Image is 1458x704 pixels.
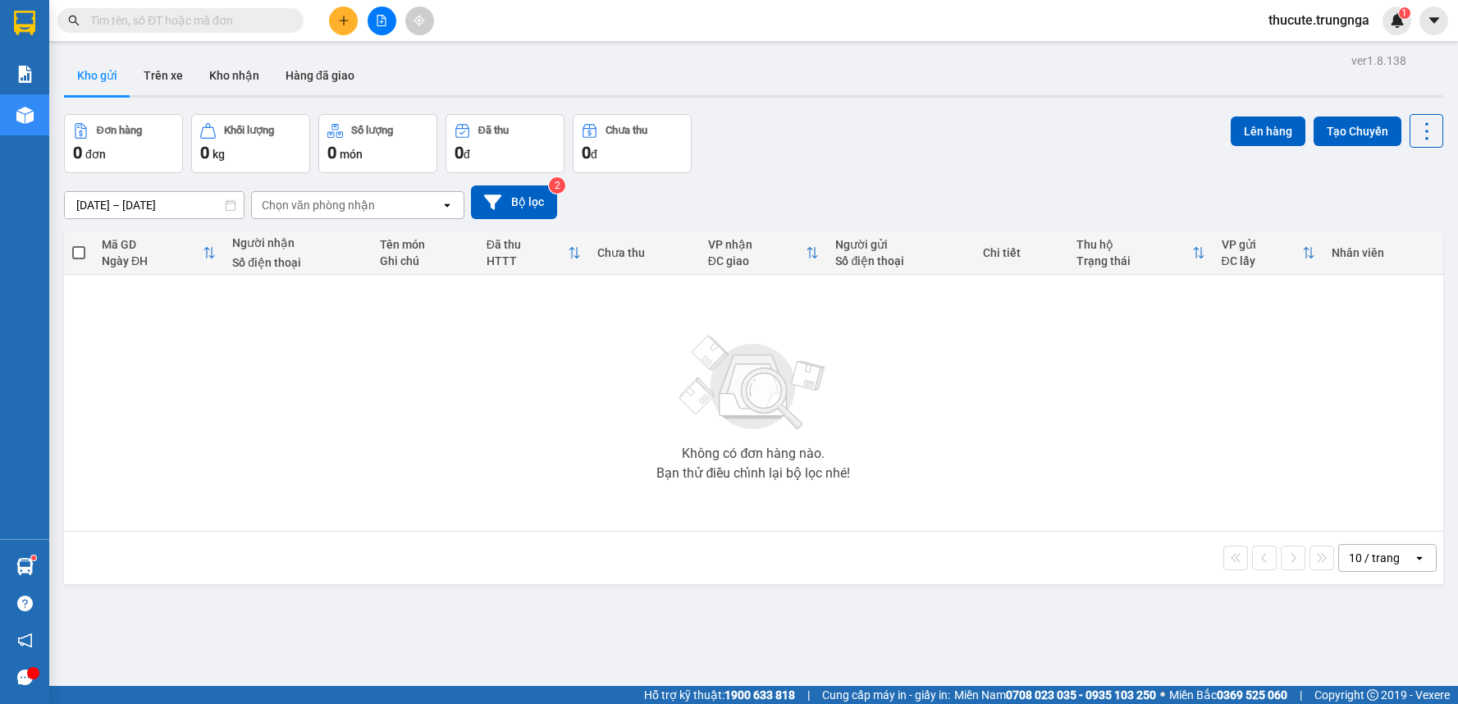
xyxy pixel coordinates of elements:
[1314,117,1401,146] button: Tạo Chuyến
[338,15,350,26] span: plus
[90,11,284,30] input: Tìm tên, số ĐT hoặc mã đơn
[1213,231,1324,275] th: Toggle SortBy
[1399,7,1410,19] sup: 1
[549,177,565,194] sup: 2
[487,254,568,267] div: HTTT
[471,185,557,219] button: Bộ lọc
[671,326,835,441] img: svg+xml;base64,PHN2ZyBjbGFzcz0ibGlzdC1wbHVnX19zdmciIHhtbG5zPSJodHRwOi8vd3d3LnczLm9yZy8yMDAwL3N2Zy...
[14,11,35,35] img: logo-vxr
[446,114,564,173] button: Đã thu0đ
[340,148,363,161] span: món
[368,7,396,35] button: file-add
[1160,692,1165,698] span: ⚪️
[31,555,36,560] sup: 1
[405,7,434,35] button: aim
[954,686,1156,704] span: Miền Nam
[700,231,828,275] th: Toggle SortBy
[1076,238,1191,251] div: Thu hộ
[835,254,967,267] div: Số điện thoại
[318,114,437,173] button: Số lượng0món
[1076,254,1191,267] div: Trạng thái
[656,467,850,480] div: Bạn thử điều chỉnh lại bộ lọc nhé!
[1222,238,1303,251] div: VP gửi
[573,114,692,173] button: Chưa thu0đ
[200,143,209,162] span: 0
[1419,7,1448,35] button: caret-down
[1300,686,1302,704] span: |
[85,148,106,161] span: đơn
[64,114,183,173] button: Đơn hàng0đơn
[708,238,807,251] div: VP nhận
[708,254,807,267] div: ĐC giao
[1351,52,1406,70] div: ver 1.8.138
[414,15,425,26] span: aim
[983,246,1060,259] div: Chi tiết
[464,148,470,161] span: đ
[97,125,142,136] div: Đơn hàng
[807,686,810,704] span: |
[16,66,34,83] img: solution-icon
[213,148,225,161] span: kg
[102,238,203,251] div: Mã GD
[644,686,795,704] span: Hỗ trợ kỹ thuật:
[835,238,967,251] div: Người gửi
[478,231,589,275] th: Toggle SortBy
[94,231,224,275] th: Toggle SortBy
[102,254,203,267] div: Ngày ĐH
[351,125,393,136] div: Số lượng
[232,256,363,269] div: Số điện thoại
[65,192,244,218] input: Select a date range.
[1255,10,1383,30] span: thucute.trungnga
[17,633,33,648] span: notification
[591,148,597,161] span: đ
[606,125,647,136] div: Chưa thu
[487,238,568,251] div: Đã thu
[1332,246,1434,259] div: Nhân viên
[191,114,310,173] button: Khối lượng0kg
[1222,254,1303,267] div: ĐC lấy
[196,56,272,95] button: Kho nhận
[327,143,336,162] span: 0
[1217,688,1287,702] strong: 0369 525 060
[380,254,470,267] div: Ghi chú
[582,143,591,162] span: 0
[376,15,387,26] span: file-add
[16,107,34,124] img: warehouse-icon
[597,246,692,259] div: Chưa thu
[73,143,82,162] span: 0
[1401,7,1407,19] span: 1
[232,236,363,249] div: Người nhận
[724,688,795,702] strong: 1900 633 818
[329,7,358,35] button: plus
[1231,117,1305,146] button: Lên hàng
[272,56,368,95] button: Hàng đã giao
[16,558,34,575] img: warehouse-icon
[682,447,825,460] div: Không có đơn hàng nào.
[1367,689,1378,701] span: copyright
[224,125,274,136] div: Khối lượng
[262,197,375,213] div: Chọn văn phòng nhận
[17,596,33,611] span: question-circle
[1390,13,1405,28] img: icon-new-feature
[1169,686,1287,704] span: Miền Bắc
[1413,551,1426,565] svg: open
[130,56,196,95] button: Trên xe
[64,56,130,95] button: Kho gửi
[441,199,454,212] svg: open
[822,686,950,704] span: Cung cấp máy in - giấy in:
[17,670,33,685] span: message
[1427,13,1442,28] span: caret-down
[380,238,470,251] div: Tên món
[1006,688,1156,702] strong: 0708 023 035 - 0935 103 250
[455,143,464,162] span: 0
[1068,231,1213,275] th: Toggle SortBy
[478,125,509,136] div: Đã thu
[68,15,80,26] span: search
[1349,550,1400,566] div: 10 / trang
